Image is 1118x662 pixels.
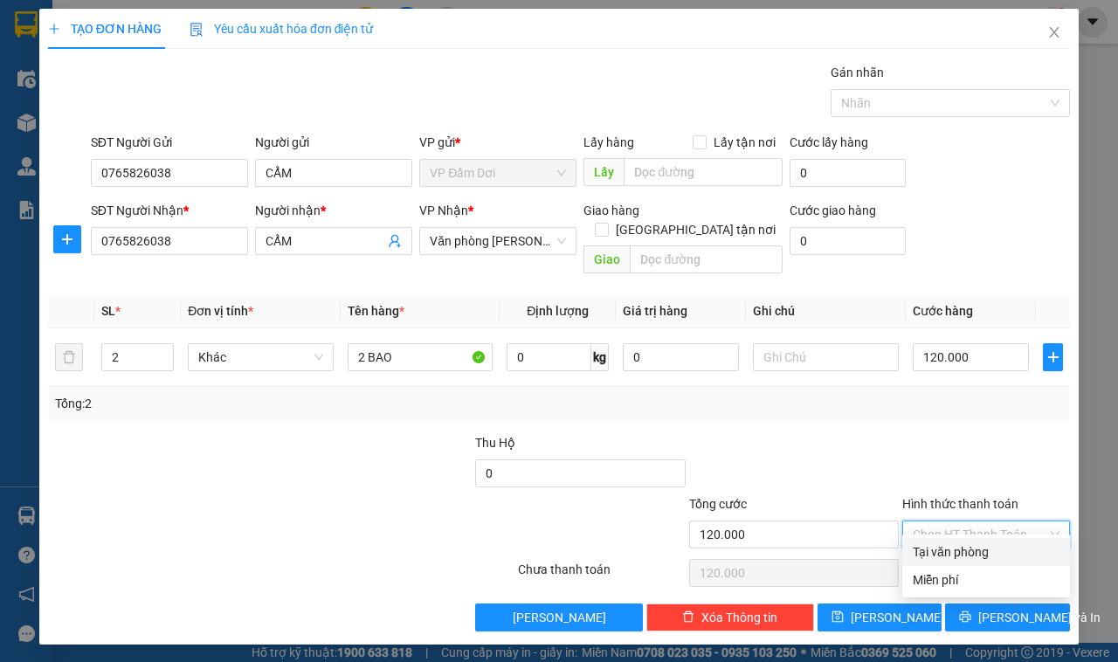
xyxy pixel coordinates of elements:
span: Khác [198,344,323,370]
div: VP gửi [419,133,576,152]
div: Tại văn phòng [913,542,1059,562]
input: Ghi Chú [753,343,899,371]
label: Gán nhãn [831,66,884,79]
span: Cước hàng [913,304,973,318]
div: SĐT Người Gửi [91,133,248,152]
th: Ghi chú [746,294,906,328]
label: Cước giao hàng [790,203,876,217]
span: save [832,610,844,624]
input: VD: Bàn, Ghế [348,343,493,371]
span: SL [101,304,115,318]
input: Cước giao hàng [790,227,906,255]
span: [PERSON_NAME] và In [978,608,1101,627]
div: Người gửi [255,133,412,152]
div: Chưa thanh toán [516,560,687,590]
input: Dọc đường [630,245,782,273]
label: Hình thức thanh toán [902,497,1018,511]
input: Dọc đường [624,158,782,186]
button: delete [55,343,83,371]
span: Yêu cầu xuất hóa đơn điện tử [190,22,374,36]
button: deleteXóa Thông tin [646,603,814,631]
label: Cước lấy hàng [790,135,868,149]
span: Tổng cước [689,497,747,511]
span: Đơn vị tính [188,304,253,318]
span: Thu Hộ [475,436,515,450]
span: Xóa Thông tin [701,608,777,627]
span: plus [54,232,80,246]
span: [GEOGRAPHIC_DATA] tận nơi [609,220,783,239]
span: Tên hàng [348,304,404,318]
button: plus [53,225,81,253]
span: Giao [583,245,630,273]
span: delete [682,610,694,624]
div: SĐT Người Nhận [91,201,248,220]
span: VP Đầm Dơi [430,160,566,186]
span: Giá trị hàng [623,304,687,318]
span: [PERSON_NAME] [513,608,606,627]
button: Close [1030,9,1079,58]
button: plus [1043,343,1063,371]
input: 0 [623,343,739,371]
div: Người nhận [255,201,412,220]
span: VP Nhận [419,203,468,217]
div: Tổng: 2 [55,394,433,413]
span: Văn phòng Hồ Chí Minh [430,228,566,254]
img: icon [190,23,204,37]
span: close [1047,25,1061,39]
span: Lấy [583,158,624,186]
button: [PERSON_NAME] [475,603,643,631]
span: Giao hàng [583,203,639,217]
div: Miễn phí [913,570,1059,590]
span: TẠO ĐƠN HÀNG [48,22,162,36]
input: Cước lấy hàng [790,159,906,187]
span: Lấy tận nơi [707,133,783,152]
span: kg [591,343,609,371]
button: printer[PERSON_NAME] và In [945,603,1070,631]
span: Định lượng [527,304,589,318]
span: [PERSON_NAME] [851,608,944,627]
button: save[PERSON_NAME] [818,603,942,631]
span: plus [1044,350,1062,364]
span: printer [959,610,971,624]
span: plus [48,23,60,35]
span: user-add [388,234,402,248]
span: Lấy hàng [583,135,634,149]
